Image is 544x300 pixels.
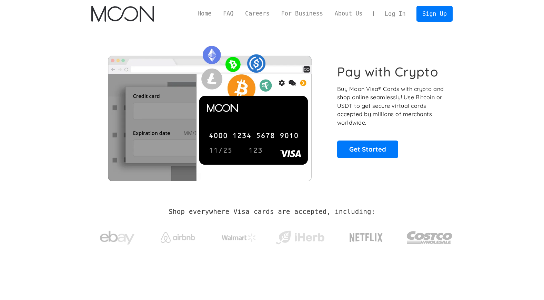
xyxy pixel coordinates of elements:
[91,6,154,22] a: home
[100,227,134,249] img: ebay
[275,9,329,18] a: For Business
[91,220,143,252] a: ebay
[337,141,398,158] a: Get Started
[169,208,375,216] h2: Shop everywhere Visa cards are accepted, including:
[217,9,239,18] a: FAQ
[213,227,265,245] a: Walmart
[416,6,452,21] a: Sign Up
[406,218,453,254] a: Costco
[152,225,204,246] a: Airbnb
[349,229,383,246] img: Netflix
[91,6,154,22] img: Moon Logo
[222,234,256,242] img: Walmart
[274,222,326,250] a: iHerb
[406,225,453,250] img: Costco
[192,9,217,18] a: Home
[91,41,328,181] img: Moon Cards let you spend your crypto anywhere Visa is accepted.
[379,6,411,21] a: Log In
[161,232,195,243] img: Airbnb
[337,85,445,127] p: Buy Moon Visa® Cards with crypto and shop online seamlessly! Use Bitcoin or USDT to get secure vi...
[335,222,397,250] a: Netflix
[337,64,439,80] h1: Pay with Crypto
[329,9,369,18] a: About Us
[239,9,275,18] a: Careers
[274,229,326,247] img: iHerb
